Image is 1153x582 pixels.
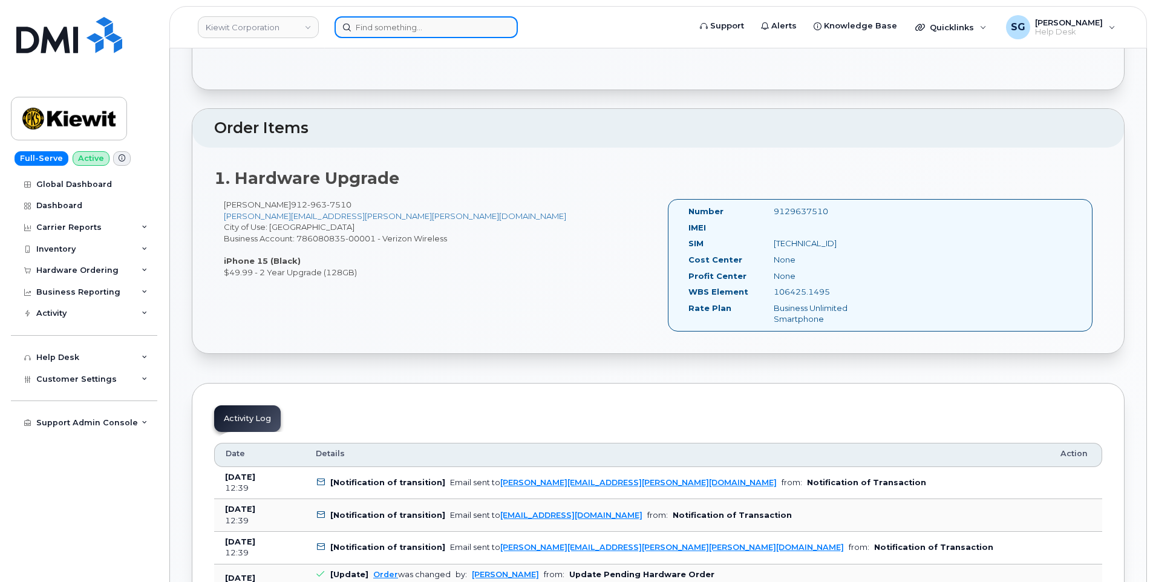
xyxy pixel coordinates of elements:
div: 12:39 [225,548,294,558]
b: [DATE] [225,472,255,482]
span: from: [647,511,668,520]
label: Rate Plan [688,302,731,314]
span: Date [226,448,245,459]
span: from: [782,478,802,487]
a: [PERSON_NAME][EMAIL_ADDRESS][PERSON_NAME][PERSON_NAME][DOMAIN_NAME] [224,211,566,221]
strong: iPhone 15 (Black) [224,256,301,266]
b: Update Pending Hardware Order [569,570,714,579]
span: Help Desk [1035,27,1103,37]
span: Support [710,20,744,32]
a: Support [691,14,753,38]
div: None [765,270,884,282]
div: 106425.1495 [765,286,884,298]
label: IMEI [688,222,706,234]
strong: 1. Hardware Upgrade [214,168,399,188]
div: 9129637510 [765,206,884,217]
span: Quicklinks [930,22,974,32]
b: Notification of Transaction [874,543,993,552]
span: by: [456,570,467,579]
a: Order [373,570,398,579]
span: [PERSON_NAME] [1035,18,1103,27]
a: [PERSON_NAME] [472,570,539,579]
a: Kiewit Corporation [198,16,319,38]
a: [EMAIL_ADDRESS][DOMAIN_NAME] [500,511,642,520]
span: 7510 [327,200,351,209]
label: WBS Element [688,286,748,298]
label: Cost Center [688,254,742,266]
span: Alerts [771,20,797,32]
a: [PERSON_NAME][EMAIL_ADDRESS][PERSON_NAME][PERSON_NAME][DOMAIN_NAME] [500,543,844,552]
div: 12:39 [225,483,294,494]
span: from: [544,570,564,579]
span: 912 [291,200,351,209]
div: Email sent to [450,511,642,520]
span: 963 [307,200,327,209]
div: [TECHNICAL_ID] [765,238,884,249]
a: Knowledge Base [805,14,906,38]
div: 12:39 [225,515,294,526]
div: [PERSON_NAME] City of Use: [GEOGRAPHIC_DATA] Business Account: 786080835-00001 - Verizon Wireless... [214,199,658,278]
div: Business Unlimited Smartphone [765,302,884,325]
span: SG [1011,20,1025,34]
label: Number [688,206,723,217]
h2: Order Items [214,120,1102,137]
b: Notification of Transaction [673,511,792,520]
div: Email sent to [450,543,844,552]
a: [PERSON_NAME][EMAIL_ADDRESS][PERSON_NAME][DOMAIN_NAME] [500,478,777,487]
input: Find something... [335,16,518,38]
b: [Notification of transition] [330,543,445,552]
a: Alerts [753,14,805,38]
div: was changed [373,570,451,579]
b: [Notification of transition] [330,478,445,487]
b: [Notification of transition] [330,511,445,520]
div: Email sent to [450,478,777,487]
span: from: [849,543,869,552]
span: Details [316,448,345,459]
iframe: Messenger Launcher [1100,529,1144,573]
label: SIM [688,238,704,249]
b: [Update] [330,570,368,579]
div: Samaria Gomez [998,15,1124,39]
b: [DATE] [225,537,255,546]
th: Action [1050,443,1102,467]
label: Profit Center [688,270,746,282]
div: None [765,254,884,266]
span: Knowledge Base [824,20,897,32]
b: [DATE] [225,505,255,514]
div: Quicklinks [907,15,995,39]
b: Notification of Transaction [807,478,926,487]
